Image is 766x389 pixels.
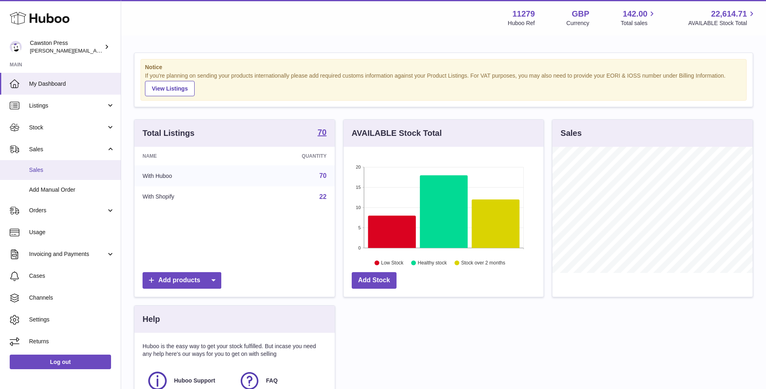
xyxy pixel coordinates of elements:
strong: 11279 [512,8,535,19]
span: Sales [29,166,115,174]
span: Channels [29,294,115,302]
strong: GBP [572,8,589,19]
a: 70 [317,128,326,138]
a: Log out [10,355,111,369]
span: Orders [29,207,106,214]
span: AVAILABLE Stock Total [688,19,756,27]
span: Returns [29,338,115,345]
a: 70 [319,172,327,179]
text: Healthy stock [418,260,447,266]
text: 20 [356,165,361,169]
span: Stock [29,124,106,131]
span: FAQ [266,377,278,385]
span: Add Manual Order [29,186,115,194]
a: 22 [319,193,327,200]
span: Huboo Support [174,377,215,385]
text: 10 [356,205,361,210]
span: Settings [29,316,115,323]
span: My Dashboard [29,80,115,88]
a: 22,614.71 AVAILABLE Stock Total [688,8,756,27]
h3: Total Listings [143,128,195,139]
th: Quantity [242,147,334,165]
div: Cawston Press [30,39,103,55]
text: Low Stock [381,260,404,266]
span: [PERSON_NAME][EMAIL_ADDRESS][PERSON_NAME][DOMAIN_NAME] [30,47,205,54]
a: View Listings [145,81,195,96]
strong: 70 [317,128,326,136]
text: Stock over 2 months [461,260,505,266]
div: Currency [567,19,590,27]
div: Huboo Ref [508,19,535,27]
span: Sales [29,146,106,153]
div: If you're planning on sending your products internationally please add required customs informati... [145,72,742,96]
text: 15 [356,185,361,190]
h3: AVAILABLE Stock Total [352,128,442,139]
strong: Notice [145,63,742,71]
h3: Help [143,314,160,325]
th: Name [134,147,242,165]
td: With Shopify [134,186,242,207]
img: thomas.carson@cawstonpress.com [10,41,22,53]
h3: Sales [560,128,581,139]
text: 0 [358,245,361,250]
a: Add products [143,272,221,289]
a: Add Stock [352,272,397,289]
a: 142.00 Total sales [621,8,657,27]
span: Listings [29,102,106,110]
span: 142.00 [623,8,647,19]
td: With Huboo [134,165,242,186]
text: 5 [358,225,361,230]
p: Huboo is the easy way to get your stock fulfilled. But incase you need any help here's our ways f... [143,342,327,358]
span: Usage [29,228,115,236]
span: 22,614.71 [711,8,747,19]
span: Total sales [621,19,657,27]
span: Cases [29,272,115,280]
span: Invoicing and Payments [29,250,106,258]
